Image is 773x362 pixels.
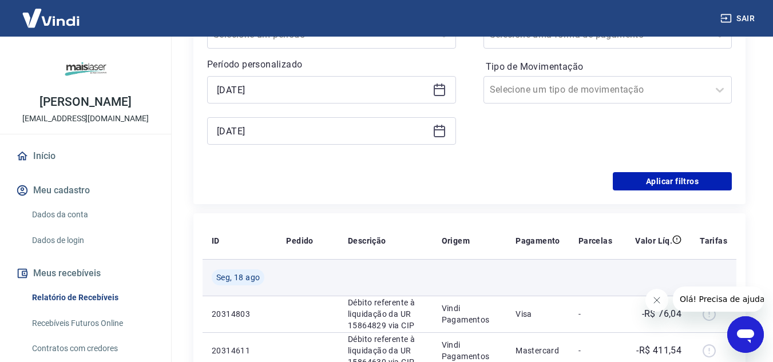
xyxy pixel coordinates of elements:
span: Seg, 18 ago [216,272,260,283]
img: Vindi [14,1,88,35]
a: Relatório de Recebíveis [27,286,157,309]
p: Parcelas [578,235,612,246]
a: Contratos com credores [27,337,157,360]
a: Dados de login [27,229,157,252]
input: Data inicial [217,81,428,98]
iframe: Mensagem da empresa [673,287,764,312]
button: Sair [718,8,759,29]
p: Visa [516,308,560,320]
button: Aplicar filtros [613,172,732,190]
p: -R$ 411,54 [636,344,681,357]
p: Mastercard [516,345,560,356]
label: Tipo de Movimentação [486,60,730,74]
iframe: Fechar mensagem [645,289,668,312]
button: Meu cadastro [14,178,157,203]
p: Origem [442,235,470,246]
p: Valor Líq. [635,235,672,246]
span: Olá! Precisa de ajuda? [7,8,96,17]
p: - [578,308,612,320]
p: Pagamento [516,235,560,246]
p: - [578,345,612,356]
p: Tarifas [700,235,727,246]
p: Vindi Pagamentos [442,303,498,325]
input: Data final [217,122,428,140]
a: Dados da conta [27,203,157,226]
p: [EMAIL_ADDRESS][DOMAIN_NAME] [22,113,149,125]
p: ID [212,235,220,246]
p: Período personalizado [207,58,456,71]
p: 20314803 [212,308,268,320]
button: Meus recebíveis [14,261,157,286]
p: Descrição [348,235,386,246]
p: Débito referente à liquidação da UR 15864829 via CIP [348,297,423,331]
p: [PERSON_NAME] [39,96,131,108]
img: 507eaf72-8811-4ddf-9ef9-fae7c7d274d3.jpeg [63,46,109,92]
p: -R$ 76,04 [642,307,682,321]
p: Pedido [286,235,313,246]
a: Recebíveis Futuros Online [27,312,157,335]
p: 20314611 [212,345,268,356]
iframe: Botão para abrir a janela de mensagens [727,316,764,353]
a: Início [14,144,157,169]
p: Vindi Pagamentos [442,339,498,362]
